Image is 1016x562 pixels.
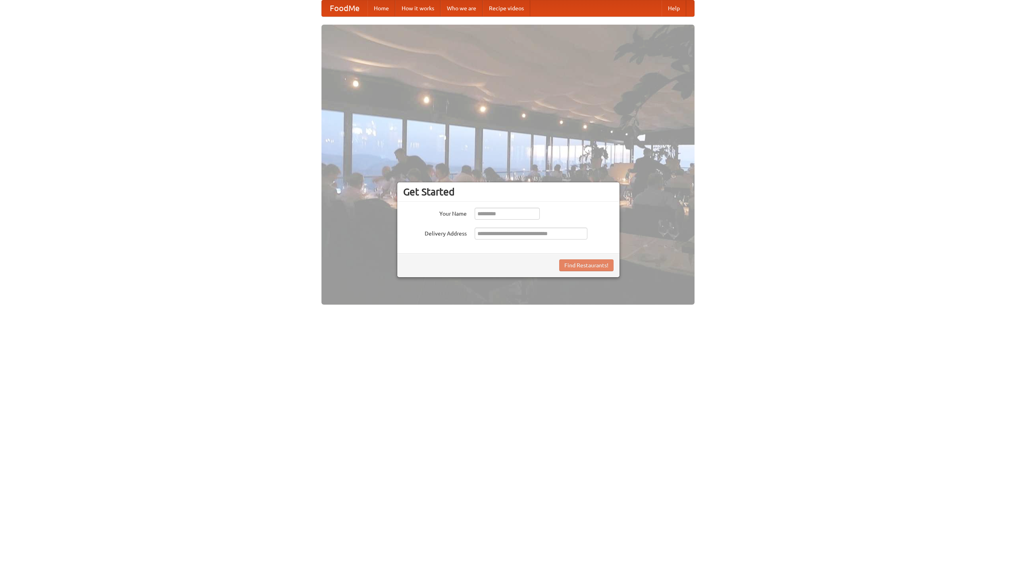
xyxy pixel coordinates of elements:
h3: Get Started [403,186,614,198]
a: Help [662,0,686,16]
a: FoodMe [322,0,368,16]
label: Delivery Address [403,228,467,238]
a: Recipe videos [483,0,530,16]
label: Your Name [403,208,467,218]
a: How it works [395,0,441,16]
button: Find Restaurants! [559,259,614,271]
a: Who we are [441,0,483,16]
a: Home [368,0,395,16]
